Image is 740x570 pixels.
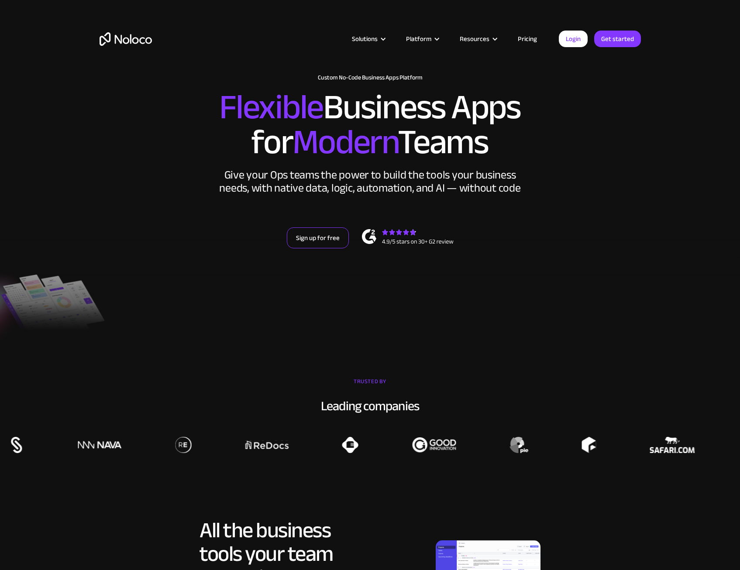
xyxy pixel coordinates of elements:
[287,227,349,248] a: Sign up for free
[352,33,378,45] div: Solutions
[507,33,548,45] a: Pricing
[341,33,395,45] div: Solutions
[293,110,398,175] span: Modern
[460,33,489,45] div: Resources
[594,31,641,47] a: Get started
[449,33,507,45] div: Resources
[395,33,449,45] div: Platform
[217,168,523,195] div: Give your Ops teams the power to build the tools your business needs, with native data, logic, au...
[100,90,641,160] h2: Business Apps for Teams
[100,32,152,46] a: home
[219,75,323,140] span: Flexible
[559,31,588,47] a: Login
[406,33,431,45] div: Platform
